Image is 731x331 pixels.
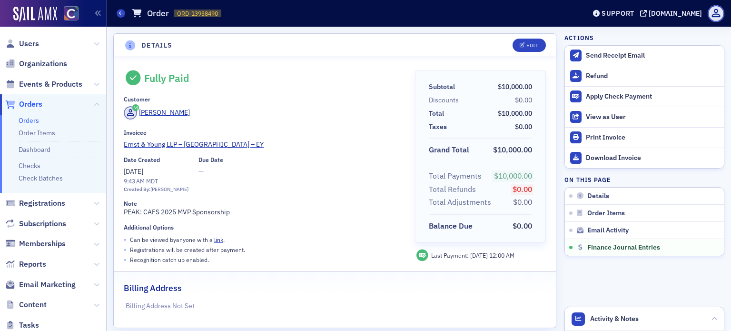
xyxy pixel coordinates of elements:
[5,320,39,331] a: Tasks
[19,198,65,209] span: Registrations
[124,129,147,136] div: Invoicee
[586,133,719,142] div: Print Invoice
[515,122,532,131] span: $0.00
[19,59,67,69] span: Organizations
[124,167,143,176] span: [DATE]
[429,144,469,156] div: Grand Total
[124,224,174,231] div: Additional Options
[513,197,532,207] span: $0.00
[431,251,514,260] div: Last Payment:
[130,245,245,254] p: Registrations will be created after payment.
[198,156,223,163] div: Due Date
[124,140,402,150] a: Ernst & Young LLP – [GEOGRAPHIC_DATA] – EY
[429,221,473,232] div: Balance Due
[130,255,209,264] p: Recognition catch up enabled.
[124,200,137,207] div: Note
[57,6,79,22] a: View Homepage
[5,239,66,249] a: Memberships
[565,107,724,127] button: View as User
[19,116,39,125] a: Orders
[429,171,482,182] div: Total Payments
[429,184,476,195] div: Total Refunds
[5,79,82,90] a: Events & Products
[124,200,402,217] div: PEAK: CAFS 2025 MVP Sponsorship
[144,72,189,84] div: Fully Paid
[5,39,39,49] a: Users
[19,219,66,229] span: Subscriptions
[130,235,225,244] p: Can be viewed by anyone with a .
[498,109,532,118] span: $10,000.00
[429,109,444,119] div: Total
[564,33,594,42] h4: Actions
[590,314,639,324] span: Activity & Notes
[19,320,39,331] span: Tasks
[429,197,491,208] div: Total Adjustments
[429,144,473,156] span: Grand Total
[586,92,719,101] div: Apply Check Payment
[565,148,724,168] a: Download Invoice
[124,106,190,120] a: [PERSON_NAME]
[124,282,182,294] h2: Billing Address
[586,154,719,162] div: Download Invoice
[429,82,455,92] div: Subtotal
[124,140,264,150] span: Ernst & Young LLP – Denver – EY
[565,86,724,107] button: Apply Check Payment
[565,127,724,148] a: Print Invoice
[177,10,218,18] span: ORD-13938490
[124,245,127,255] span: •
[602,9,634,18] div: Support
[565,66,724,86] button: Refund
[708,5,724,22] span: Profile
[429,184,479,195] span: Total Refunds
[19,280,76,290] span: Email Marketing
[124,186,150,192] span: Created By:
[494,171,532,181] span: $10,000.00
[124,177,145,185] time: 9:43 AM
[513,39,545,52] button: Edit
[13,7,57,22] img: SailAMX
[587,192,609,201] span: Details
[124,255,127,265] span: •
[5,300,47,310] a: Content
[198,167,223,177] span: —
[5,259,46,270] a: Reports
[147,8,169,19] h1: Order
[565,46,724,66] button: Send Receipt Email
[429,171,485,182] span: Total Payments
[214,236,223,243] a: link
[564,175,724,184] h4: On this page
[141,40,173,50] h4: Details
[429,82,458,92] span: Subtotal
[587,209,625,218] span: Order Items
[498,82,532,91] span: $10,000.00
[19,174,63,182] a: Check Batches
[513,184,532,194] span: $0.00
[19,39,39,49] span: Users
[124,96,150,103] div: Customer
[5,99,42,110] a: Orders
[19,129,55,137] a: Order Items
[126,301,544,311] p: Billing Address Not Set
[515,96,532,104] span: $0.00
[429,197,494,208] span: Total Adjustments
[493,145,532,154] span: $10,000.00
[649,9,702,18] div: [DOMAIN_NAME]
[124,156,160,163] div: Date Created
[19,300,47,310] span: Content
[587,226,629,235] span: Email Activity
[19,259,46,270] span: Reports
[429,95,462,105] span: Discounts
[587,243,660,252] span: Finance Journal Entries
[640,10,705,17] button: [DOMAIN_NAME]
[19,79,82,90] span: Events & Products
[586,113,719,121] div: View as User
[19,145,50,154] a: Dashboard
[19,239,66,249] span: Memberships
[526,43,538,48] div: Edit
[429,95,459,105] div: Discounts
[150,186,188,193] div: [PERSON_NAME]
[429,122,450,132] span: Taxes
[429,221,476,232] span: Balance Due
[429,122,447,132] div: Taxes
